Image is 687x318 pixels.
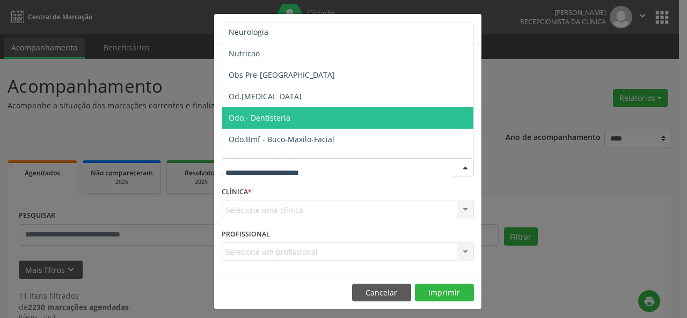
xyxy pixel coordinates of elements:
[229,91,302,101] span: Od.[MEDICAL_DATA]
[222,21,345,35] h5: Relatório de agendamentos
[229,134,334,144] span: Odo.Bmf - Buco-Maxilo-Facial
[229,70,335,80] span: Obs Pre-[GEOGRAPHIC_DATA]
[229,48,260,58] span: Nutricao
[222,184,252,201] label: CLÍNICA
[222,226,270,242] label: PROFISSIONAL
[229,113,290,123] span: Odo.- Dentisteria
[415,284,474,302] button: Imprimir
[229,156,308,166] span: Odo.End - Endodontia
[229,27,268,37] span: Neurologia
[352,284,411,302] button: Cancelar
[460,14,481,40] button: Close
